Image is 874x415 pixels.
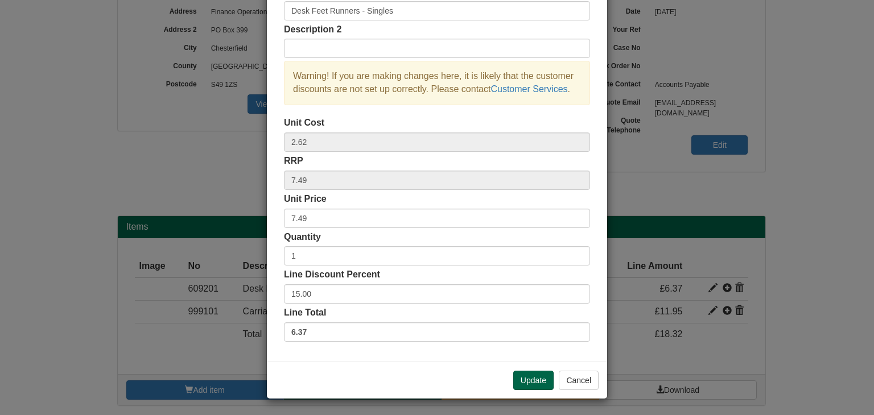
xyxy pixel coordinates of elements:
[284,268,380,281] label: Line Discount Percent
[284,306,326,319] label: Line Total
[284,231,321,244] label: Quantity
[284,322,590,342] label: 6.37
[513,371,554,390] button: Update
[284,155,303,168] label: RRP
[284,117,324,130] label: Unit Cost
[559,371,599,390] button: Cancel
[284,193,327,206] label: Unit Price
[284,61,590,105] div: Warning! If you are making changes here, it is likely that the customer discounts are not set up ...
[490,84,567,94] a: Customer Services
[284,23,341,36] label: Description 2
